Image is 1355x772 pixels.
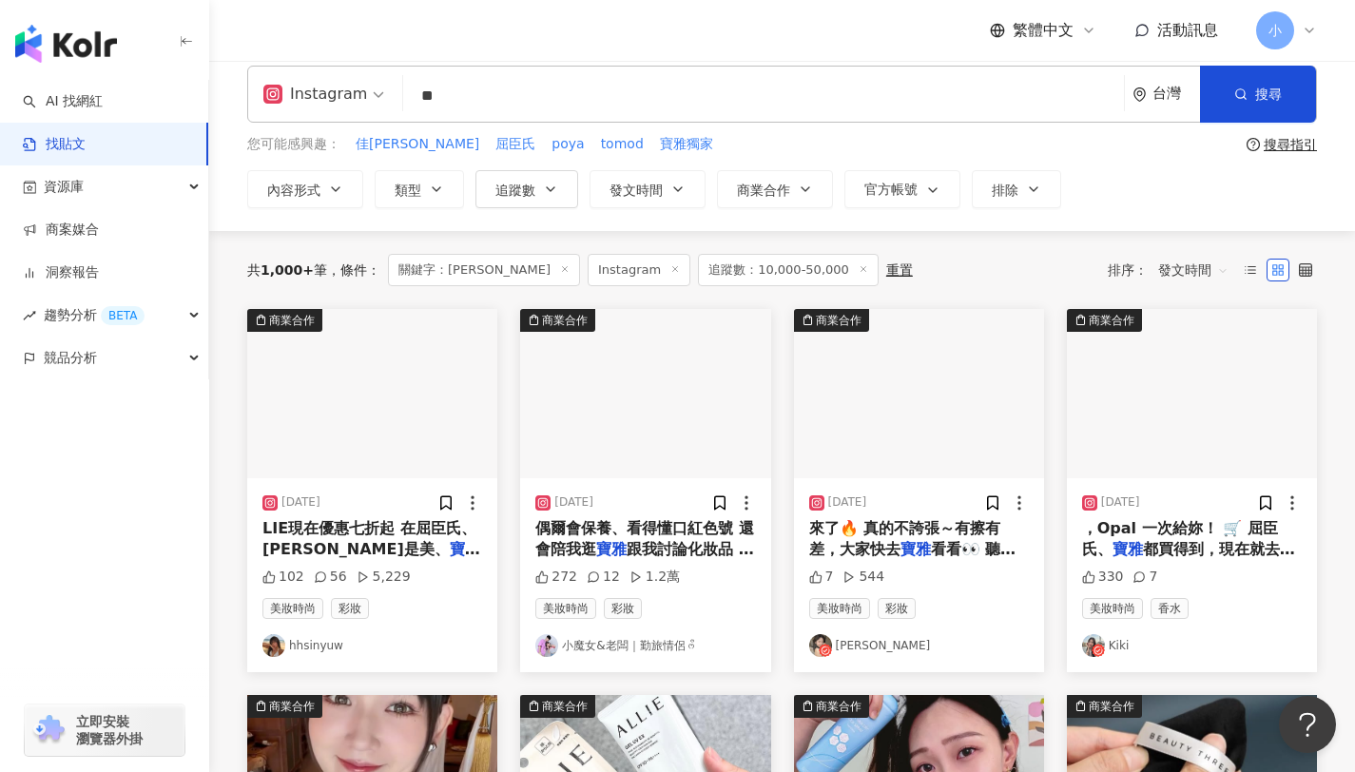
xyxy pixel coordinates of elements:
[327,262,380,278] span: 條件 ：
[23,135,86,154] a: 找貼文
[542,311,588,330] div: 商業合作
[604,598,642,619] span: 彩妝
[23,263,99,282] a: 洞察報告
[1013,20,1074,41] span: 繁體中文
[629,568,680,587] div: 1.2萬
[717,170,833,208] button: 商業合作
[552,135,584,154] span: poya
[44,165,84,208] span: 資源庫
[262,634,285,657] img: KOL Avatar
[535,598,596,619] span: 美妝時尚
[794,309,1044,478] img: post-image
[1152,86,1200,102] div: 台灣
[900,540,931,558] mark: 寶雅
[262,568,304,587] div: 102
[475,170,578,208] button: 追蹤數
[355,134,480,155] button: 佳[PERSON_NAME]
[809,519,1001,558] span: 來了🔥 真的不誇張～有擦有差，大家快去
[1082,634,1105,657] img: KOL Avatar
[610,183,663,198] span: 發文時間
[698,254,879,286] span: 追蹤數：10,000-50,000
[535,634,755,657] a: KOL Avatar小魔女&老闆｜勤旅情侶ᰔᩚ
[494,134,536,155] button: 屈臣氏
[357,568,411,587] div: 5,229
[1113,540,1143,558] mark: 寶雅
[44,337,97,379] span: 競品分析
[262,519,476,558] span: LIE現在優惠七折起 在屈臣氏、[PERSON_NAME]是美、
[247,309,497,478] img: post-image
[1082,598,1143,619] span: 美妝時尚
[794,309,1044,478] div: post-image商業合作
[1082,634,1302,657] a: KOL AvatarKiki
[809,634,1029,657] a: KOL Avatar[PERSON_NAME]
[1089,311,1134,330] div: 商業合作
[878,598,916,619] span: 彩妝
[262,598,323,619] span: 美妝時尚
[395,183,421,198] span: 類型
[30,715,68,745] img: chrome extension
[1067,309,1317,478] div: post-image商業合作
[1268,20,1282,41] span: 小
[25,704,184,756] a: chrome extension立即安裝 瀏覽器外掛
[737,183,790,198] span: 商業合作
[331,598,369,619] span: 彩妝
[247,170,363,208] button: 內容形式
[520,309,770,478] img: post-image
[263,79,367,109] div: Instagram
[809,634,832,657] img: KOL Avatar
[281,494,320,511] div: [DATE]
[660,135,713,154] span: 寶雅獨家
[828,494,867,511] div: [DATE]
[44,294,145,337] span: 趨勢分析
[587,568,620,587] div: 12
[101,306,145,325] div: BETA
[23,309,36,322] span: rise
[1255,87,1282,102] span: 搜尋
[1082,540,1295,579] span: 都買得到，現在就去體驗看看吧✨ #
[864,182,918,197] span: 官方帳號
[356,135,479,154] span: 佳[PERSON_NAME]
[1247,138,1260,151] span: question-circle
[535,519,754,558] span: 偶爾會保養、看得懂口紅色號 還會陪我逛
[600,134,645,155] button: tomod
[542,697,588,716] div: 商業合作
[262,634,482,657] a: KOL Avatarhhsinyuw
[1082,519,1278,558] span: ，Opal 一次給妳！ 🛒 屈臣氏、
[269,311,315,330] div: 商業合作
[375,170,464,208] button: 類型
[588,254,690,286] span: Instagram
[535,568,577,587] div: 272
[535,634,558,657] img: KOL Avatar
[596,540,627,558] mark: 寶雅
[1279,696,1336,753] iframe: Help Scout Beacon - Open
[659,134,714,155] button: 寶雅獨家
[314,568,347,587] div: 56
[495,183,535,198] span: 追蹤數
[1132,87,1147,102] span: environment
[1158,255,1229,285] span: 發文時間
[1151,598,1189,619] span: 香水
[388,254,580,286] span: 關鍵字：[PERSON_NAME]
[23,92,103,111] a: searchAI 找網紅
[1264,137,1317,152] div: 搜尋指引
[1132,568,1157,587] div: 7
[261,262,314,278] span: 1,000+
[23,221,99,240] a: 商案媒合
[972,170,1061,208] button: 排除
[450,540,480,558] mark: 寶雅
[551,134,585,155] button: poya
[76,713,143,747] span: 立即安裝 瀏覽器外掛
[1108,255,1239,285] div: 排序：
[1101,494,1140,511] div: [DATE]
[520,309,770,478] div: post-image商業合作
[495,135,535,154] span: 屈臣氏
[554,494,593,511] div: [DATE]
[809,568,834,587] div: 7
[590,170,706,208] button: 發文時間
[1067,309,1317,478] img: post-image
[247,135,340,154] span: 您可能感興趣：
[15,25,117,63] img: logo
[601,135,644,154] span: tomod
[816,697,861,716] div: 商業合作
[886,262,913,278] div: 重置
